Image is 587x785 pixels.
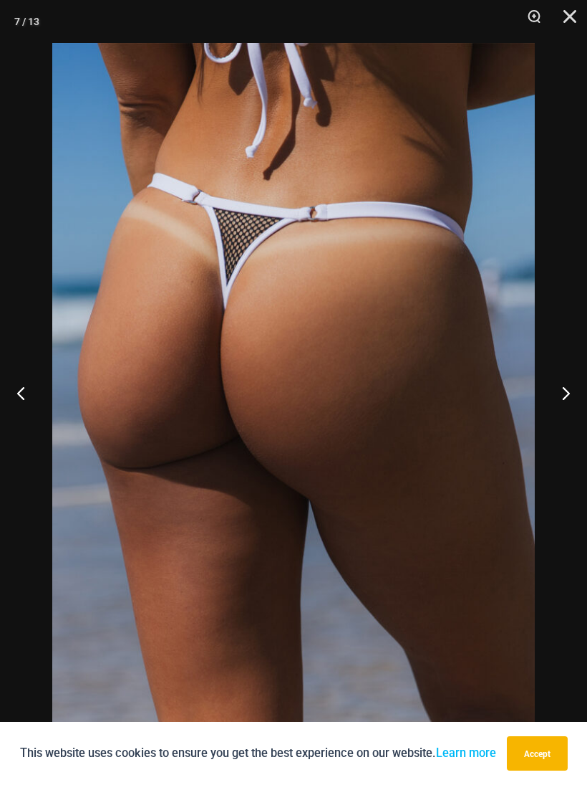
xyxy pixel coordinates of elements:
img: Tradewinds Ink and Ivory 469 Thong 02 [52,43,535,768]
button: Accept [507,736,568,771]
button: Next [533,357,587,429]
a: Learn more [436,746,496,760]
div: 7 / 13 [14,11,39,32]
p: This website uses cookies to ensure you get the best experience on our website. [20,743,496,763]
